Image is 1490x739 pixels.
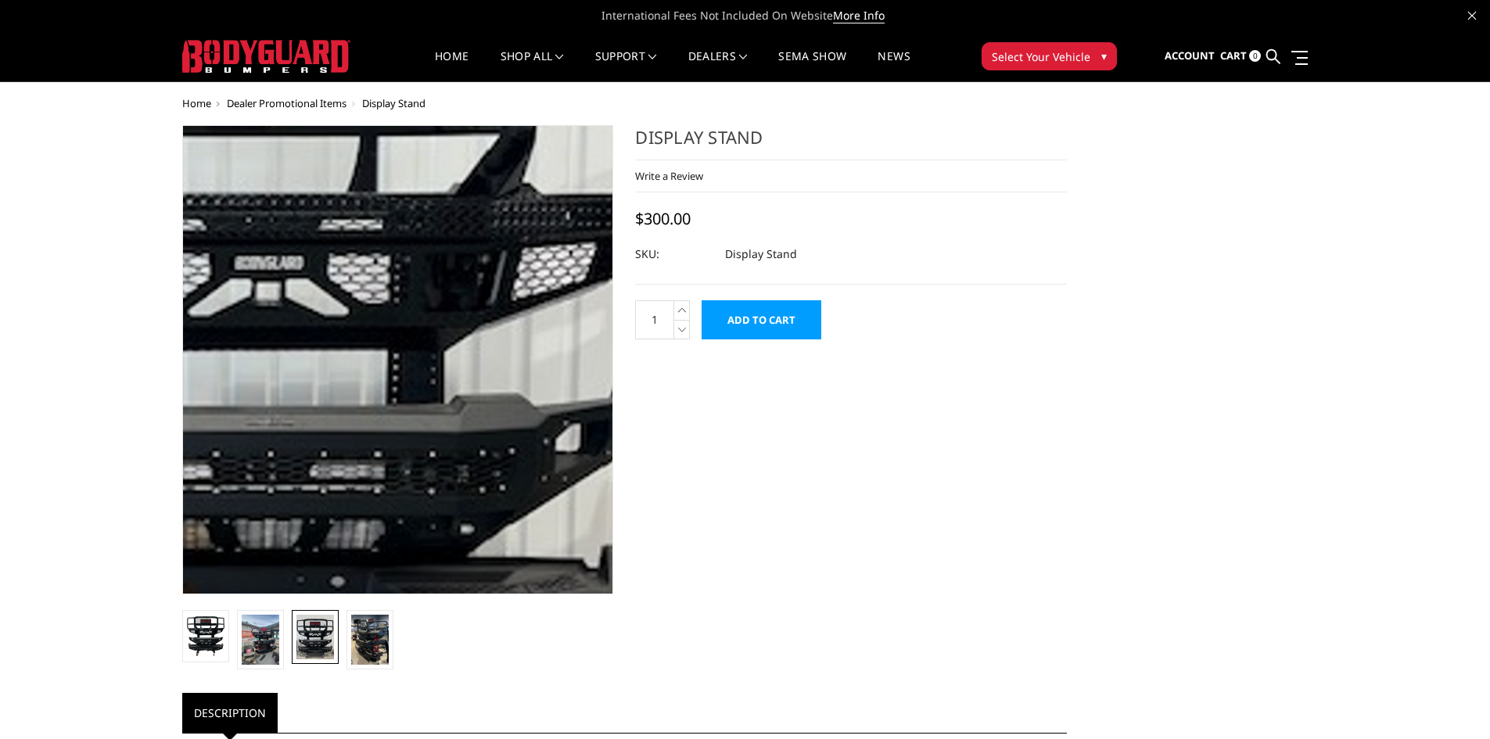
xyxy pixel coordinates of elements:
span: Account [1165,48,1215,63]
a: Account [1165,35,1215,77]
a: Description [182,693,278,733]
a: Dealers [688,51,748,81]
h1: Display Stand [635,125,1067,160]
a: Support [595,51,657,81]
span: Select Your Vehicle [992,48,1090,65]
a: Display Stand [182,125,614,594]
a: SEMA Show [778,51,846,81]
img: Display Stand [351,615,389,665]
iframe: Chat Widget [1412,664,1490,739]
span: 0 [1249,50,1261,62]
img: Display Stand [242,615,279,665]
span: Cart [1220,48,1247,63]
dd: Display Stand [725,240,797,268]
span: Display Stand [362,96,425,110]
img: Display Stand [296,615,334,659]
a: Home [435,51,469,81]
a: shop all [501,51,564,81]
a: Cart 0 [1220,35,1261,77]
a: More Info [833,8,885,23]
span: ▾ [1101,48,1107,64]
a: News [878,51,910,81]
a: Write a Review [635,169,703,183]
a: Dealer Promotional Items [227,96,346,110]
span: $300.00 [635,208,691,229]
dt: SKU: [635,240,713,268]
a: Home [182,96,211,110]
button: Select Your Vehicle [982,42,1117,70]
img: Display Stand [187,616,224,657]
img: BODYGUARD BUMPERS [182,40,350,73]
input: Add to Cart [702,300,821,339]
